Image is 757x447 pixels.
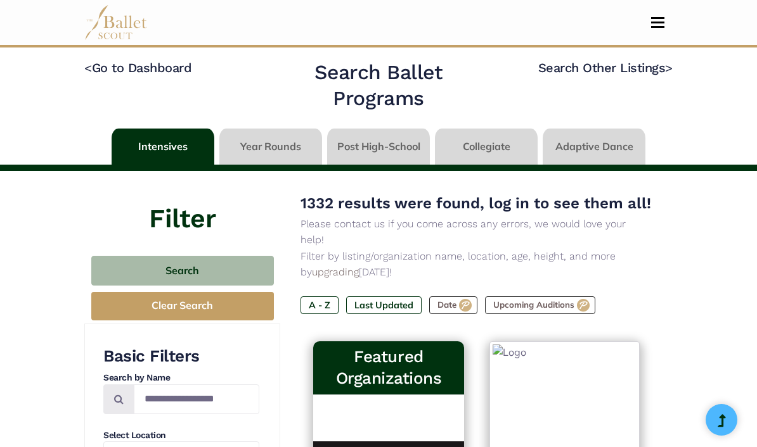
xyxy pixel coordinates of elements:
a: Search Other Listings> [538,60,673,75]
h4: Search by Name [103,372,259,384]
h4: Select Location [103,429,259,442]
li: Adaptive Dance [540,129,648,165]
code: < [84,60,92,75]
a: <Go to Dashboard [84,60,191,75]
p: Please contact us if you come across any errors, we would love your help! [301,216,652,248]
span: 1332 results were found, log in to see them all! [301,194,651,212]
h2: Search Ballet Programs [271,60,487,112]
code: > [665,60,673,75]
li: Post High-School [325,129,432,165]
li: Intensives [109,129,217,165]
button: Clear Search [91,292,274,320]
li: Year Rounds [217,129,325,165]
li: Collegiate [432,129,540,165]
label: A - Z [301,296,339,314]
label: Upcoming Auditions [485,296,595,314]
p: Filter by listing/organization name, location, age, height, and more by [DATE]! [301,248,652,280]
button: Search [91,256,274,286]
input: Search by names... [134,384,259,414]
label: Last Updated [346,296,422,314]
a: upgrading [312,266,359,278]
h3: Featured Organizations [323,346,453,389]
h4: Filter [84,171,280,237]
h3: Basic Filters [103,346,259,367]
button: Toggle navigation [643,16,673,28]
label: Date [429,296,477,314]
